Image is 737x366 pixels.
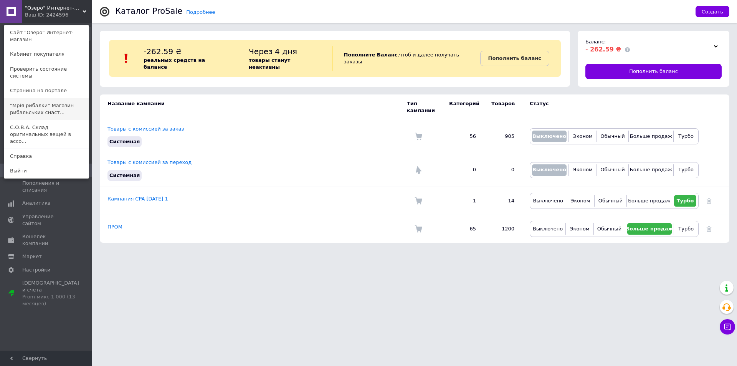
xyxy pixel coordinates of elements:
[678,133,694,139] span: Турбо
[107,224,122,230] a: ПРОМ
[676,223,696,235] button: Турбо
[570,198,590,204] span: Эконом
[480,51,549,66] a: Пополнить баланс
[599,164,626,176] button: Обычный
[22,213,71,227] span: Управление сайтом
[631,164,671,176] button: Больше продаж
[441,120,484,153] td: 56
[628,198,670,204] span: Больше продаж
[676,164,696,176] button: Турбо
[585,64,722,79] a: Пополнить баланс
[22,233,71,247] span: Кошелек компании
[407,94,441,120] td: Тип кампании
[597,226,621,232] span: Обычный
[674,195,696,207] button: Турбо
[441,153,484,187] td: 0
[415,166,422,174] img: Комиссия за переход
[4,83,89,98] a: Страница на портале
[627,223,671,235] button: Больше продаж
[568,195,592,207] button: Эконом
[720,319,735,335] button: Чат с покупателем
[144,57,205,70] b: реальных средств на балансе
[571,164,595,176] button: Эконом
[678,226,694,232] span: Турбо
[522,94,699,120] td: Статус
[571,131,595,142] button: Эконом
[600,133,625,139] span: Обычный
[415,132,422,140] img: Комиссия за заказ
[626,226,673,232] span: Больше продаж
[677,198,694,204] span: Турбо
[532,133,566,139] span: Выключено
[4,98,89,120] a: "Мрія рибалки" Магазин рибальських снаст...
[22,200,51,207] span: Аналитика
[107,126,184,132] a: Товары с комиссией за заказ
[596,223,623,235] button: Обычный
[22,267,50,273] span: Настройки
[533,198,563,204] span: Выключено
[415,197,422,205] img: Комиссия за заказ
[696,6,729,17] button: Создать
[441,94,484,120] td: Категорий
[332,46,480,71] div: , чтоб и далее получать заказы
[484,215,522,243] td: 1200
[144,47,182,56] span: -262.59 ₴
[121,53,132,64] img: :exclamation:
[4,120,89,149] a: С.О.В.А. Склад оригинальных вещей в ассо...
[344,52,398,58] b: Пополните Баланс
[532,164,567,176] button: Выключено
[249,57,290,70] b: товары станут неактивны
[630,133,672,139] span: Больше продаж
[249,47,297,56] span: Через 4 дня
[415,225,422,233] img: Комиссия за заказ
[186,9,215,15] a: Подробнее
[488,55,541,61] b: Пополнить баланс
[484,187,522,215] td: 14
[706,226,712,232] a: Удалить
[4,47,89,61] a: Кабинет покупателя
[4,25,89,47] a: Сайт "Озеро" Интернет-магазин
[631,131,671,142] button: Больше продаж
[678,167,694,172] span: Турбо
[22,180,71,194] span: Пополнения и списания
[22,293,79,307] div: Prom микс 1 000 (13 месяцев)
[676,131,696,142] button: Турбо
[25,5,83,12] span: "Озеро" Интернет-магазин
[585,46,621,53] span: - 262.59 ₴
[484,153,522,187] td: 0
[107,196,168,202] a: Кампания CPA [DATE] 1
[100,94,407,120] td: Название кампании
[532,131,567,142] button: Выключено
[630,167,672,172] span: Больше продаж
[22,253,42,260] span: Маркет
[706,198,712,204] a: Удалить
[4,62,89,83] a: Проверить состояние системы
[570,226,590,232] span: Эконом
[568,223,592,235] button: Эконом
[600,167,625,172] span: Обычный
[109,172,140,178] span: Системная
[629,68,678,75] span: Пополнить баланс
[532,167,566,172] span: Выключено
[533,226,563,232] span: Выключено
[532,195,564,207] button: Выключено
[629,195,670,207] button: Больше продаж
[441,215,484,243] td: 65
[598,198,623,204] span: Обычный
[22,280,79,308] span: [DEMOGRAPHIC_DATA] и счета
[597,195,624,207] button: Обычный
[115,7,182,15] div: Каталог ProSale
[4,164,89,178] a: Выйти
[109,139,140,144] span: Системная
[107,159,192,165] a: Товары с комиссией за переход
[484,120,522,153] td: 905
[4,149,89,164] a: Справка
[532,223,563,235] button: Выключено
[585,39,606,45] span: Баланс:
[573,133,593,139] span: Эконом
[702,9,723,15] span: Создать
[599,131,626,142] button: Обычный
[441,187,484,215] td: 1
[25,12,57,18] div: Ваш ID: 2424596
[573,167,593,172] span: Эконом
